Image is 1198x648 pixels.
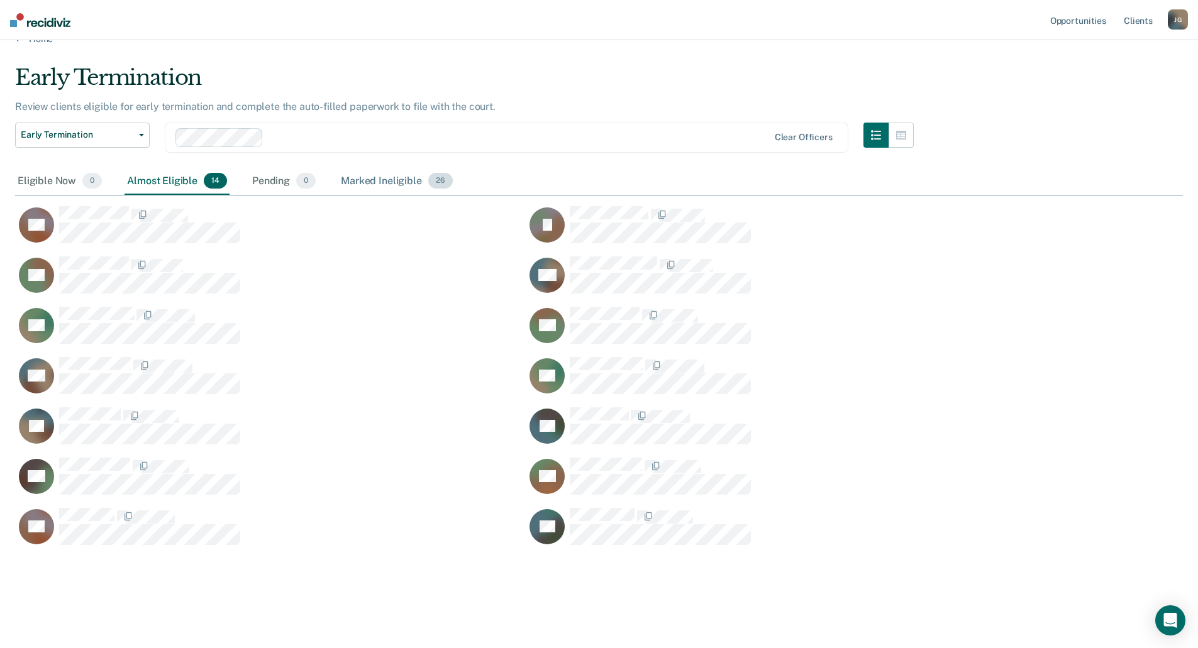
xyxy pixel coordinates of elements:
span: 0 [296,173,316,189]
span: 26 [428,173,453,189]
div: J G [1168,9,1188,30]
p: Review clients eligible for early termination and complete the auto-filled paperwork to file with... [15,101,496,113]
div: CaseloadOpportunityCell-288744 [526,407,1036,457]
div: Early Termination [15,65,914,101]
div: CaseloadOpportunityCell-230021 [526,306,1036,356]
div: Marked Ineligible26 [338,168,455,195]
div: CaseloadOpportunityCell-140383 [15,457,526,507]
div: Eligible Now0 [15,168,104,195]
div: CaseloadOpportunityCell-284030 [526,356,1036,407]
div: CaseloadOpportunityCell-278651 [15,407,526,457]
span: Early Termination [21,129,134,140]
button: Early Termination [15,123,150,148]
img: Recidiviz [10,13,70,27]
div: Clear officers [775,132,833,143]
span: 14 [204,173,227,189]
div: CaseloadOpportunityCell-279682 [15,306,526,356]
div: CaseloadOpportunityCell-111443 [15,256,526,306]
div: CaseloadOpportunityCell-262423 [15,507,526,557]
div: Open Intercom Messenger [1155,605,1185,635]
div: CaseloadOpportunityCell-285996 [15,356,526,407]
button: JG [1168,9,1188,30]
div: Pending0 [250,168,318,195]
div: Almost Eligible14 [125,168,230,195]
div: CaseloadOpportunityCell-154019 [526,206,1036,256]
div: CaseloadOpportunityCell-280419 [526,457,1036,507]
div: CaseloadOpportunityCell-121098 [526,256,1036,306]
div: CaseloadOpportunityCell-129758 [15,206,526,256]
div: CaseloadOpportunityCell-218962 [526,507,1036,557]
span: 0 [82,173,102,189]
